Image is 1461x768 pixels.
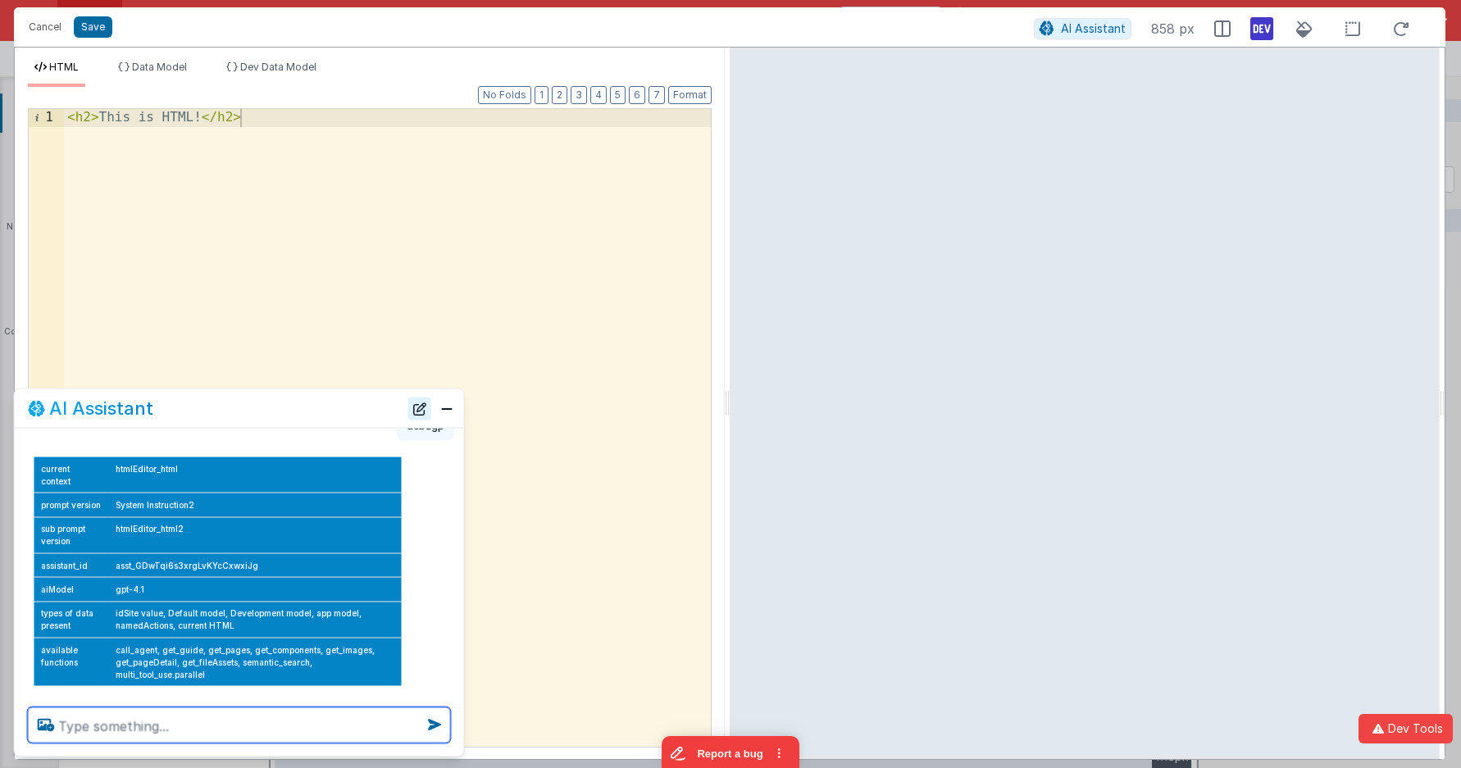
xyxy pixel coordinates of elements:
[668,86,712,104] button: Format
[34,577,109,601] td: aiModel
[109,517,402,553] td: htmlEditor_html2
[34,553,109,577] td: assistant_id
[29,109,64,127] div: 1
[109,553,402,577] td: asst_GDwTqi6s3xrgLvKYcCxwxiJg
[109,602,402,638] td: idSite value, Default model, Development model, app model, namedActions, current HTML
[109,638,402,686] td: call_agent, get_guide, get_pages, get_components, get_images, get_pageDetail, get_fileAssets, sem...
[552,86,567,104] button: 2
[49,398,153,418] h2: AI Assistant
[629,86,645,104] button: 6
[590,86,607,104] button: 4
[436,397,457,420] button: Close
[1359,714,1453,743] button: Dev Tools
[571,86,587,104] button: 3
[132,61,187,73] span: Data Model
[34,602,109,638] td: types of data present
[1061,21,1126,35] span: AI Assistant
[34,517,109,553] td: sub prompt version
[478,86,531,104] button: No Folds
[74,16,112,38] button: Save
[408,397,431,420] button: New Chat
[109,577,402,601] td: gpt-4.1
[20,16,70,39] button: Cancel
[649,86,665,104] button: 7
[1151,19,1195,39] span: 858 px
[109,457,402,493] td: htmlEditor_html
[610,86,626,104] button: 5
[34,638,109,686] td: available functions
[1034,18,1131,39] button: AI Assistant
[109,493,402,516] td: System Instruction2
[49,61,79,73] span: HTML
[34,457,109,493] td: current context
[240,61,316,73] span: Dev Data Model
[535,86,548,104] button: 1
[34,493,109,516] td: prompt version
